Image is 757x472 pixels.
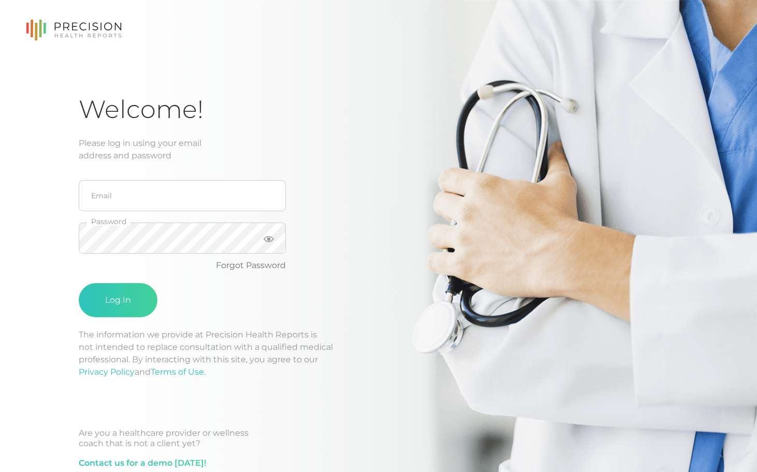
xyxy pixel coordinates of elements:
a: Terms of Use. [151,367,206,377]
button: Log In [79,283,157,317]
p: The information we provide at Precision Health Reports is not intended to replace consultation wi... [79,329,678,378]
input: Email [79,180,286,211]
h1: Welcome! [79,94,678,125]
a: Forgot Password [216,260,286,270]
div: Are you a healthcare provider or wellness coach that is not a client yet? [79,428,678,449]
a: Privacy Policy [79,367,135,377]
div: Please log in using your email address and password [79,137,678,162]
a: Contact us for a demo [DATE]! [79,457,206,469]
